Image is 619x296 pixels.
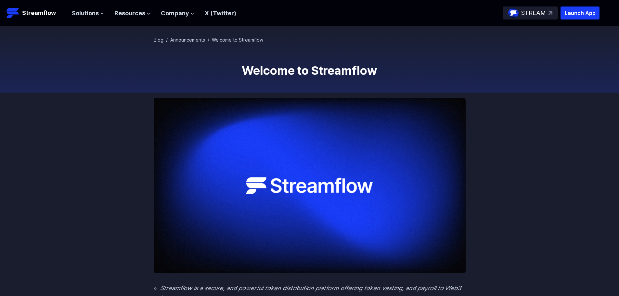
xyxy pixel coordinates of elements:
a: Announcements [170,37,205,43]
img: Streamflow Logo [6,6,19,19]
h1: Welcome to Streamflow [154,64,466,77]
button: Resources [114,9,150,18]
span: Solutions [72,9,99,18]
a: STREAM [503,6,558,19]
span: / [208,37,209,43]
img: Welcome to Streamflow [154,98,466,273]
a: Blog [154,37,163,43]
p: STREAM [521,8,546,18]
span: Resources [114,9,145,18]
img: top-right-arrow.svg [548,11,552,15]
p: Streamflow [22,8,56,18]
span: Welcome to Streamflow [212,37,263,43]
a: X (Twitter) [205,10,236,17]
a: Streamflow [6,6,65,19]
img: streamflow-logo-circle.png [508,8,519,18]
button: Launch App [561,6,600,19]
span: / [166,37,168,43]
span: Company [161,9,189,18]
button: Solutions [72,9,104,18]
button: Company [161,9,194,18]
